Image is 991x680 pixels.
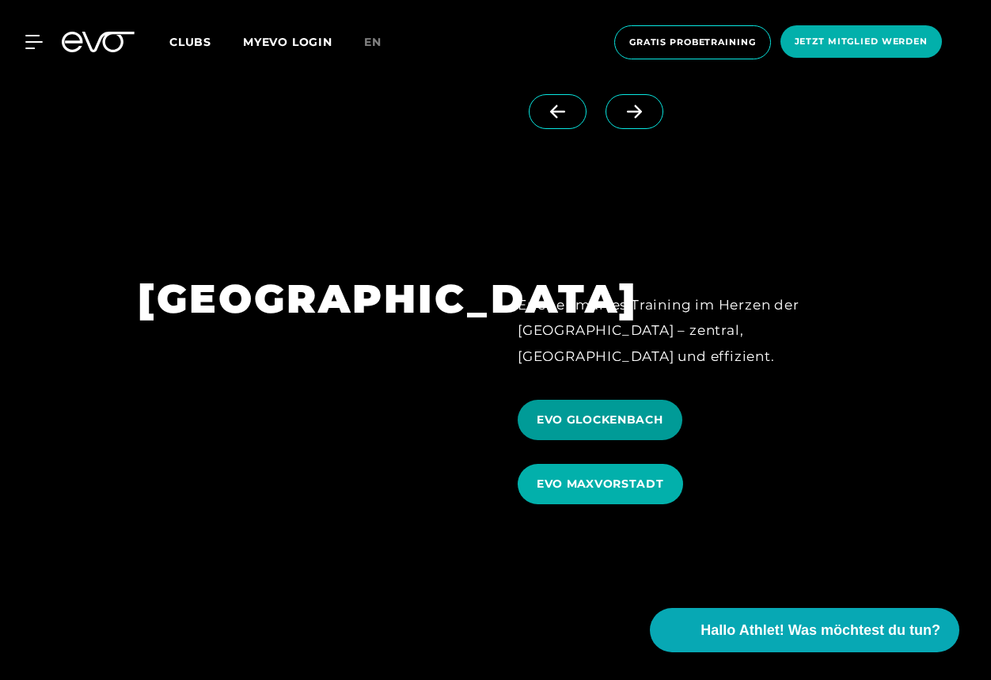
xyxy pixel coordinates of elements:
span: en [364,35,382,49]
a: EVO GLOCKENBACH [518,388,689,452]
div: Erlebe smartes Training im Herzen der [GEOGRAPHIC_DATA] – zentral, [GEOGRAPHIC_DATA] und effizient. [518,292,853,369]
a: Jetzt Mitglied werden [776,25,947,59]
a: MYEVO LOGIN [243,35,332,49]
button: Hallo Athlet! Was möchtest du tun? [650,608,959,652]
h1: [GEOGRAPHIC_DATA] [138,273,473,325]
span: Hallo Athlet! Was möchtest du tun? [701,620,940,641]
span: Jetzt Mitglied werden [795,35,928,48]
span: EVO GLOCKENBACH [537,412,663,428]
a: Gratis Probetraining [609,25,776,59]
a: EVO MAXVORSTADT [518,452,689,516]
a: en [364,33,401,51]
a: Clubs [169,34,243,49]
span: Gratis Probetraining [629,36,756,49]
span: Clubs [169,35,211,49]
span: EVO MAXVORSTADT [537,476,664,492]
